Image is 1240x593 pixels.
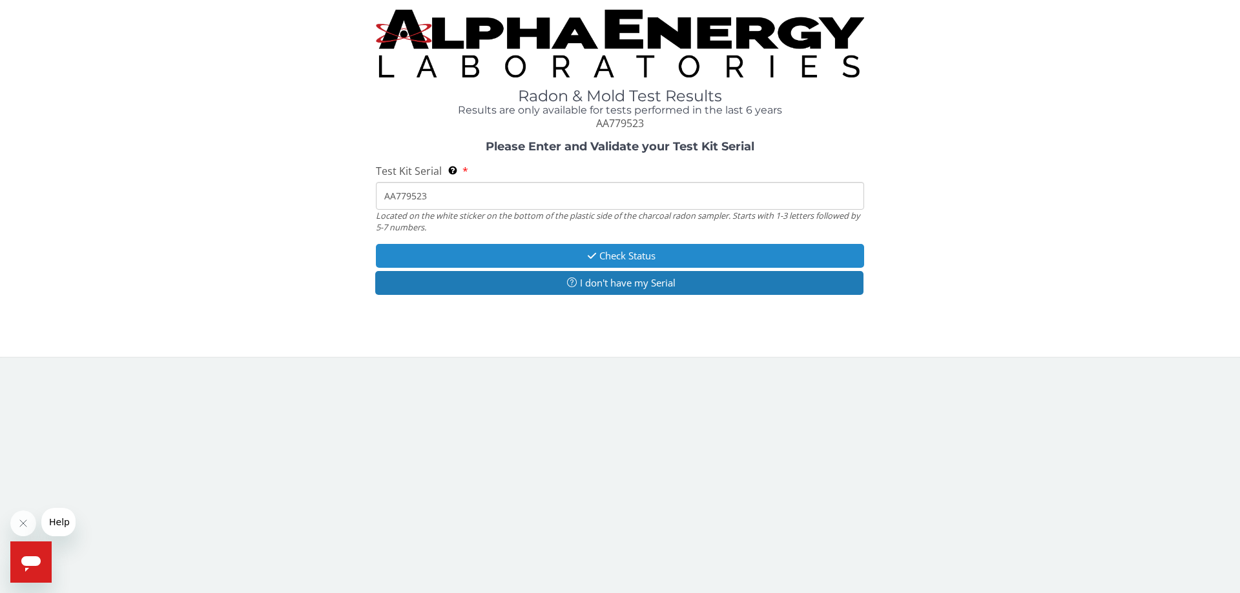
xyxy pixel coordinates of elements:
span: AA779523 [596,116,644,130]
h1: Radon & Mold Test Results [376,88,864,105]
strong: Please Enter and Validate your Test Kit Serial [486,139,754,154]
iframe: Close message [10,510,36,536]
img: TightCrop.jpg [376,10,864,77]
div: Located on the white sticker on the bottom of the plastic side of the charcoal radon sampler. Sta... [376,210,864,234]
button: I don't have my Serial [375,271,863,295]
span: Test Kit Serial [376,164,442,178]
iframe: Button to launch messaging window [10,541,52,583]
h4: Results are only available for tests performed in the last 6 years [376,105,864,116]
button: Check Status [376,244,864,268]
iframe: Message from company [41,508,76,536]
